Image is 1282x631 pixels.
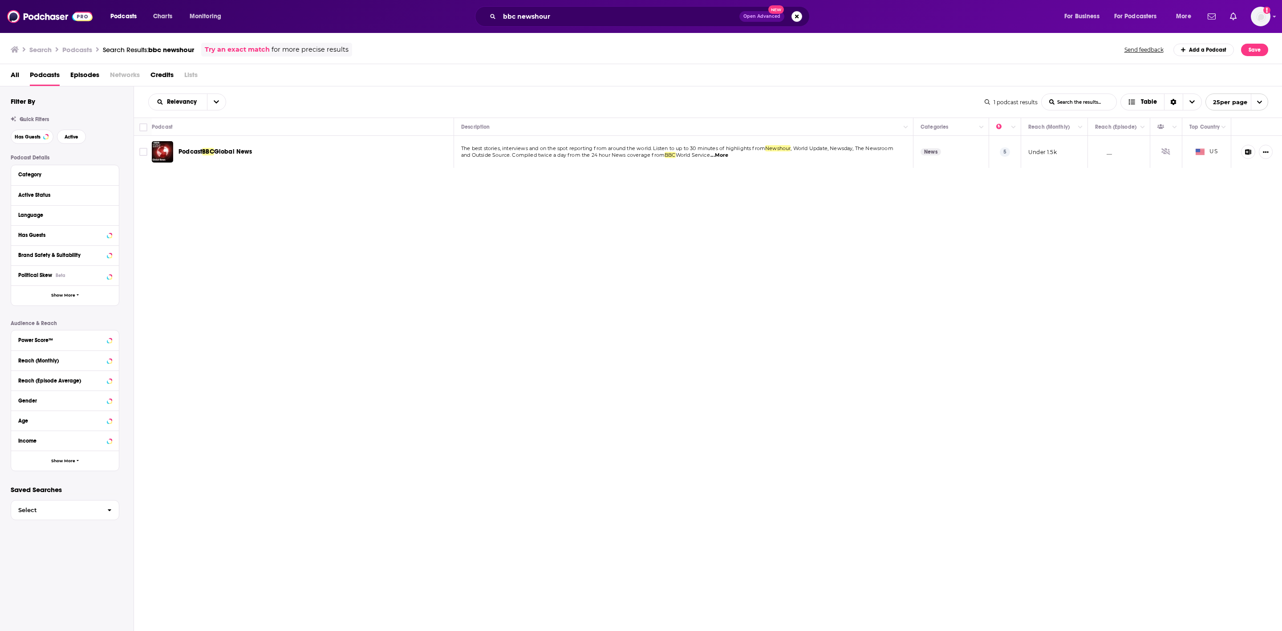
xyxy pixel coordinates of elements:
[20,116,49,122] span: Quick Filters
[1141,99,1157,105] span: Table
[152,122,173,132] div: Podcast
[149,99,207,105] button: open menu
[710,152,728,159] span: ...More
[1176,10,1191,23] span: More
[1170,9,1202,24] button: open menu
[1028,148,1057,156] p: Under 1.5k
[1204,9,1219,24] a: Show notifications dropdown
[152,141,173,163] img: Podcast BBC Global News
[18,375,112,386] button: Reach (Episode Average)
[18,269,112,281] button: Political SkewBeta
[921,148,941,155] a: News
[1205,94,1268,110] button: open menu
[18,354,112,366] button: Reach (Monthly)
[56,273,65,278] div: Beta
[7,8,93,25] img: Podchaser - Follow, Share and Rate Podcasts
[676,152,710,158] span: World Service
[18,358,104,364] div: Reach (Monthly)
[179,147,252,156] a: PodcastBBCGlobal News
[11,68,19,86] a: All
[461,145,765,151] span: The best stories, interviews and on the spot reporting from around the world. Listen to up to 30 ...
[1095,148,1112,156] p: __
[1137,122,1148,133] button: Column Actions
[18,438,104,444] div: Income
[18,192,106,198] div: Active Status
[976,122,987,133] button: Column Actions
[1000,147,1010,156] p: 5
[18,334,112,345] button: Power Score™
[1028,122,1070,132] div: Reach (Monthly)
[110,10,137,23] span: Podcasts
[29,45,52,54] h3: Search
[11,507,100,513] span: Select
[70,68,99,86] a: Episodes
[148,45,194,54] span: bbc newshour
[150,68,174,86] a: Credits
[11,130,53,144] button: Has Guests
[1241,44,1268,56] button: Save
[184,68,198,86] span: Lists
[1122,46,1166,53] button: Send feedback
[65,134,78,139] span: Active
[167,99,200,105] span: Relevancy
[110,68,140,86] span: Networks
[1251,7,1270,26] span: Logged in as headlandconsultancy
[1169,122,1180,133] button: Column Actions
[1263,7,1270,14] svg: Add a profile image
[190,10,221,23] span: Monitoring
[1075,122,1086,133] button: Column Actions
[901,122,911,133] button: Column Actions
[139,148,147,156] span: Toggle select row
[179,148,202,155] span: Podcast
[996,122,1009,132] div: Power Score
[1196,147,1217,156] span: US
[1114,10,1157,23] span: For Podcasters
[183,9,233,24] button: open menu
[18,232,104,238] div: Has Guests
[18,398,104,404] div: Gender
[18,415,112,426] button: Age
[461,122,490,132] div: Description
[11,485,119,494] p: Saved Searches
[765,145,791,151] span: Newshour
[1095,122,1136,132] div: Reach (Episode)
[1218,122,1229,133] button: Column Actions
[18,435,112,446] button: Income
[1251,7,1270,26] button: Show profile menu
[1164,94,1183,110] div: Sort Direction
[148,94,226,110] h2: Choose List sort
[499,9,739,24] input: Search podcasts, credits, & more...
[461,152,665,158] span: and Outside Source. Compiled twice a day from the 24 hour News coverage from
[11,451,119,471] button: Show More
[18,171,106,178] div: Category
[1120,94,1202,110] button: Choose View
[1226,9,1240,24] a: Show notifications dropdown
[1259,145,1273,159] button: Show More Button
[18,337,104,343] div: Power Score™
[11,320,119,326] p: Audience & Reach
[1189,122,1220,132] div: Top Country
[1206,95,1247,109] span: 25 per page
[18,395,112,406] button: Gender
[202,148,214,155] span: BBC
[739,11,784,22] button: Open AdvancedNew
[272,45,349,55] span: for more precise results
[153,10,172,23] span: Charts
[1008,122,1019,133] button: Column Actions
[18,418,104,424] div: Age
[665,152,676,158] span: BBC
[104,9,148,24] button: open menu
[1108,9,1170,24] button: open menu
[207,94,226,110] button: open menu
[768,5,784,14] span: New
[18,209,112,220] button: Language
[1064,10,1099,23] span: For Business
[985,99,1038,106] div: 1 podcast results
[18,378,104,384] div: Reach (Episode Average)
[11,155,119,161] p: Podcast Details
[51,293,75,298] span: Show More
